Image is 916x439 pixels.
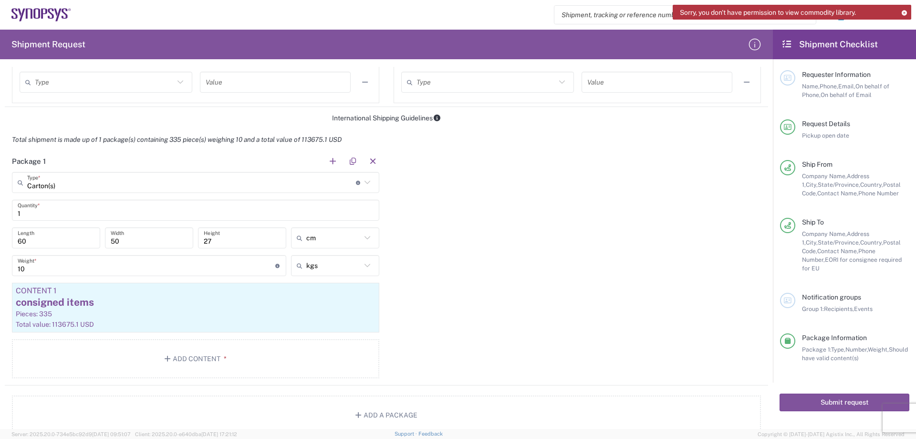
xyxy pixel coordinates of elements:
span: Country, [860,239,883,246]
span: Client: 2025.20.0-e640dba [135,431,237,437]
span: Type, [831,346,845,353]
div: Pieces: 335 [16,310,375,318]
span: Phone Number [858,190,899,197]
button: Add Content* [12,339,379,378]
span: EORI for consignee required for EU [802,256,902,272]
span: City, [806,239,818,246]
em: Total shipment is made up of 1 package(s) containing 335 piece(s) weighing 10 and a total value o... [5,136,349,143]
span: Contact Name, [817,247,858,255]
span: State/Province, [818,239,860,246]
span: Phone, [820,83,838,90]
span: Number, [845,346,868,353]
span: Copyright © [DATE]-[DATE] Agistix Inc., All Rights Reserved [758,430,905,439]
span: Group 1: [802,305,824,312]
button: Submit request [780,394,909,411]
div: Total value: 113675.1 USD [16,320,375,329]
span: Events [854,305,873,312]
span: Name, [802,83,820,90]
span: Country, [860,181,883,188]
a: Support [395,431,418,437]
span: Email, [838,83,855,90]
span: Sorry, you don't have permission to view commodity library. [680,8,856,17]
span: Request Details [802,120,850,128]
h2: Shipment Checklist [781,39,878,50]
span: Pickup open date [802,132,849,139]
span: Package Information [802,334,867,342]
span: Package 1: [802,346,831,353]
h2: Package 1 [12,157,46,166]
span: Recipients, [824,305,854,312]
span: Requester Information [802,71,871,78]
span: Company Name, [802,230,847,237]
span: Weight, [868,346,889,353]
span: Company Name, [802,172,847,180]
h2: Shipment Request [11,39,85,50]
div: Content 1 [16,287,375,295]
input: Shipment, tracking or reference number [554,6,801,24]
span: On behalf of Email [821,91,872,98]
span: State/Province, [818,181,860,188]
span: [DATE] 09:51:07 [92,431,131,437]
div: consigned items [16,295,375,310]
span: Notification groups [802,293,861,301]
span: Ship To [802,218,824,226]
span: Ship From [802,161,833,168]
span: Server: 2025.20.0-734e5bc92d9 [11,431,131,437]
span: [DATE] 17:21:12 [201,431,237,437]
span: Contact Name, [817,190,858,197]
a: Feedback [418,431,443,437]
div: International Shipping Guidelines [5,114,768,122]
button: Add a Package [12,396,761,435]
span: City, [806,181,818,188]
